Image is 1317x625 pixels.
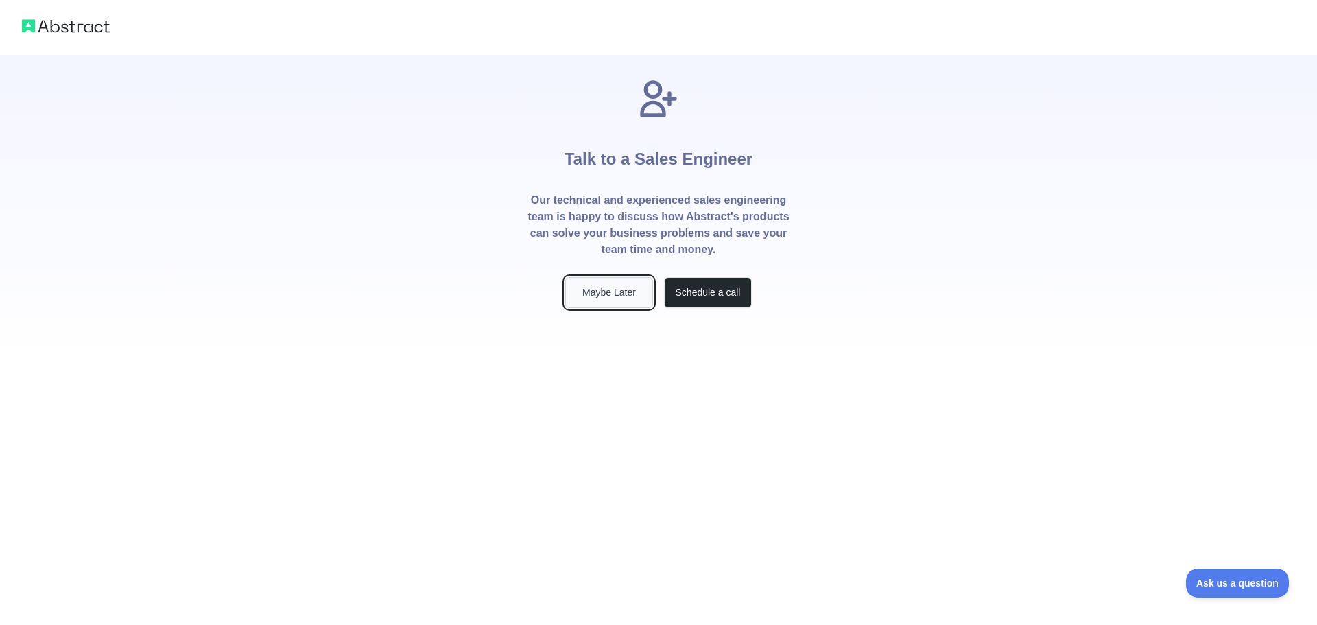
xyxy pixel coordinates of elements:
[565,121,752,192] h1: Talk to a Sales Engineer
[1186,569,1290,598] iframe: Toggle Customer Support
[527,192,790,258] p: Our technical and experienced sales engineering team is happy to discuss how Abstract's products ...
[22,16,110,36] img: Abstract logo
[565,277,653,308] button: Maybe Later
[664,277,752,308] button: Schedule a call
